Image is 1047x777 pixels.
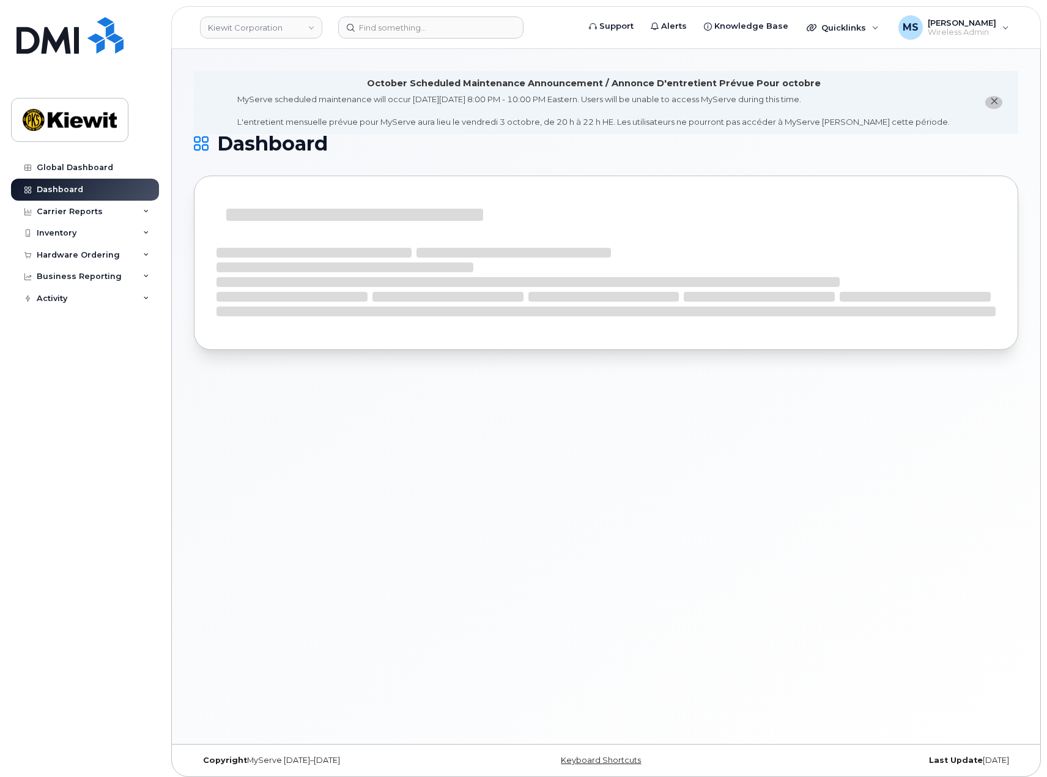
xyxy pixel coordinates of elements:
div: MyServe [DATE]–[DATE] [194,756,468,765]
span: Dashboard [217,135,328,153]
div: MyServe scheduled maintenance will occur [DATE][DATE] 8:00 PM - 10:00 PM Eastern. Users will be u... [237,94,950,128]
strong: Copyright [203,756,247,765]
div: October Scheduled Maintenance Announcement / Annonce D'entretient Prévue Pour octobre [367,77,821,90]
button: close notification [985,96,1002,109]
strong: Last Update [929,756,983,765]
a: Keyboard Shortcuts [561,756,641,765]
div: [DATE] [744,756,1018,765]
